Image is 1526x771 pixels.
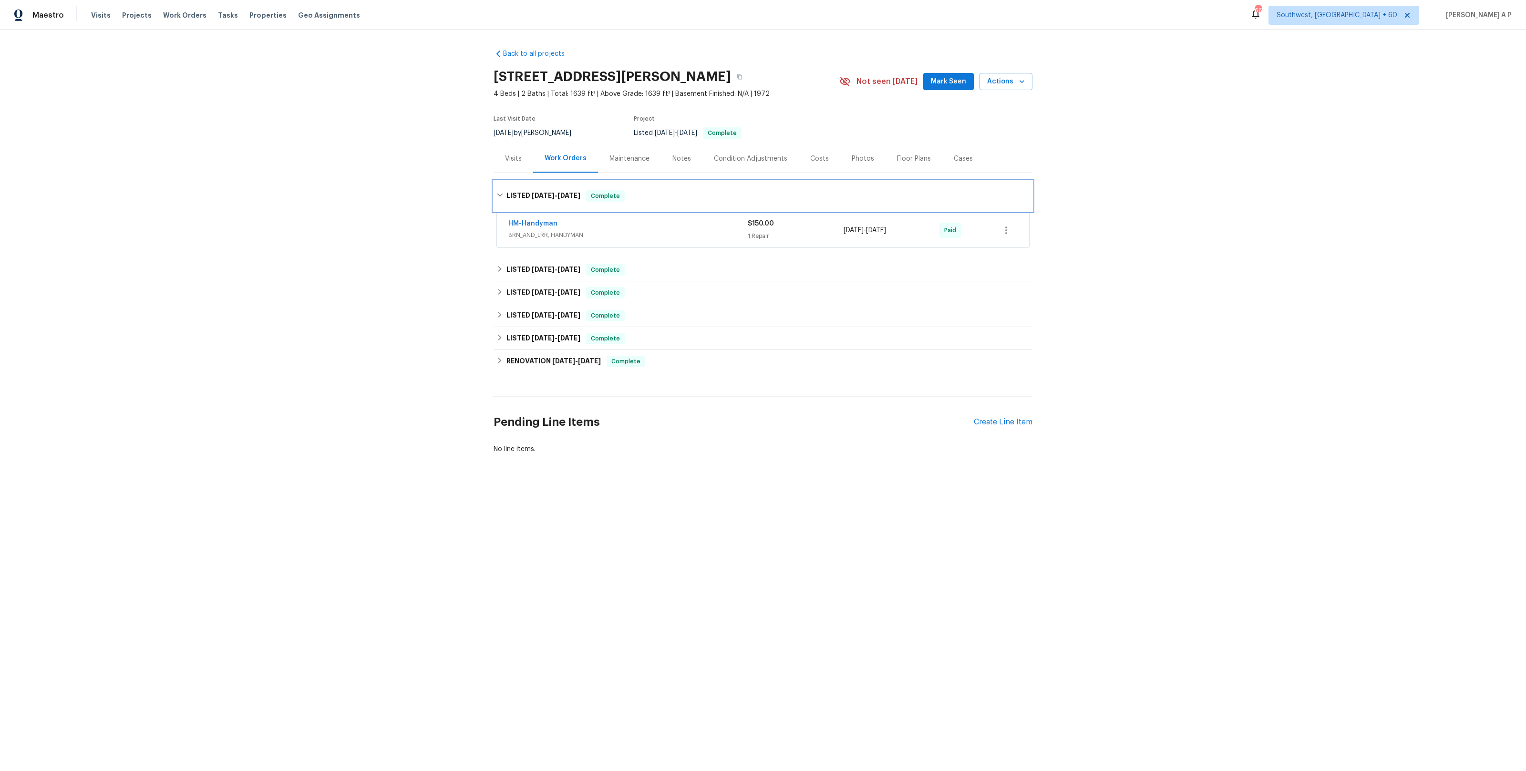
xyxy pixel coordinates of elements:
span: Complete [608,357,644,366]
span: Complete [587,334,624,343]
span: [DATE] [532,335,555,341]
span: [DATE] [532,266,555,273]
a: Back to all projects [494,49,585,59]
div: Maintenance [609,154,650,164]
button: Mark Seen [923,73,974,91]
span: [DATE] [494,130,514,136]
span: Complete [587,265,624,275]
span: - [552,358,601,364]
h2: Pending Line Items [494,400,974,444]
span: - [532,266,580,273]
span: 4 Beds | 2 Baths | Total: 1639 ft² | Above Grade: 1639 ft² | Basement Finished: N/A | 1972 [494,89,839,99]
span: [DATE] [532,289,555,296]
div: Notes [672,154,691,164]
span: Complete [704,130,741,136]
div: LISTED [DATE]-[DATE]Complete [494,281,1032,304]
span: Complete [587,288,624,298]
h6: LISTED [506,310,580,321]
span: [DATE] [557,335,580,341]
span: Projects [122,10,152,20]
span: - [655,130,697,136]
div: LISTED [DATE]-[DATE]Complete [494,304,1032,327]
span: [DATE] [532,192,555,199]
h6: LISTED [506,264,580,276]
span: - [532,335,580,341]
button: Copy Address [731,68,748,85]
div: 668 [1255,6,1261,15]
div: No line items. [494,444,1032,454]
span: Last Visit Date [494,116,536,122]
h6: RENOVATION [506,356,601,367]
div: LISTED [DATE]-[DATE]Complete [494,258,1032,281]
span: Visits [91,10,111,20]
span: Work Orders [163,10,206,20]
span: Geo Assignments [298,10,360,20]
span: [DATE] [578,358,601,364]
div: Condition Adjustments [714,154,787,164]
span: - [532,312,580,319]
div: by [PERSON_NAME] [494,127,583,139]
div: 1 Repair [748,231,844,241]
h2: [STREET_ADDRESS][PERSON_NAME] [494,72,731,82]
span: Not seen [DATE] [856,77,918,86]
button: Actions [980,73,1032,91]
div: Photos [852,154,874,164]
span: - [532,192,580,199]
span: Paid [944,226,960,235]
span: Complete [587,311,624,320]
span: Mark Seen [931,76,966,88]
div: Floor Plans [897,154,931,164]
h6: LISTED [506,287,580,298]
div: Visits [505,154,522,164]
span: [DATE] [677,130,697,136]
a: HM-Handyman [508,220,557,227]
span: [PERSON_NAME] A P [1442,10,1512,20]
span: Tasks [218,12,238,19]
h6: LISTED [506,333,580,344]
div: Cases [954,154,973,164]
span: [DATE] [532,312,555,319]
span: [DATE] [866,227,886,234]
h6: LISTED [506,190,580,202]
span: Maestro [32,10,64,20]
span: Southwest, [GEOGRAPHIC_DATA] + 60 [1277,10,1397,20]
span: BRN_AND_LRR, HANDYMAN [508,230,748,240]
span: [DATE] [844,227,864,234]
div: Costs [810,154,829,164]
span: [DATE] [655,130,675,136]
div: Create Line Item [974,418,1032,427]
div: Work Orders [545,154,587,163]
span: $150.00 [748,220,774,227]
span: - [532,289,580,296]
span: - [844,226,886,235]
div: LISTED [DATE]-[DATE]Complete [494,327,1032,350]
span: [DATE] [557,312,580,319]
span: [DATE] [557,289,580,296]
span: [DATE] [557,192,580,199]
span: Listed [634,130,742,136]
span: [DATE] [557,266,580,273]
div: RENOVATION [DATE]-[DATE]Complete [494,350,1032,373]
span: [DATE] [552,358,575,364]
span: Actions [987,76,1025,88]
span: Properties [249,10,287,20]
span: Project [634,116,655,122]
span: Complete [587,191,624,201]
div: LISTED [DATE]-[DATE]Complete [494,181,1032,211]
